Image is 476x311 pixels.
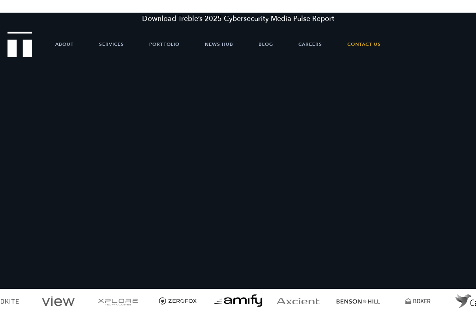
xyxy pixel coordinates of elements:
[55,32,74,56] a: About
[7,32,32,57] img: Treble logo
[99,32,124,56] a: Services
[259,32,273,56] a: Blog
[205,32,233,56] a: News Hub
[149,32,180,56] a: Portfolio
[347,32,381,56] a: Contact Us
[298,32,322,56] a: Careers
